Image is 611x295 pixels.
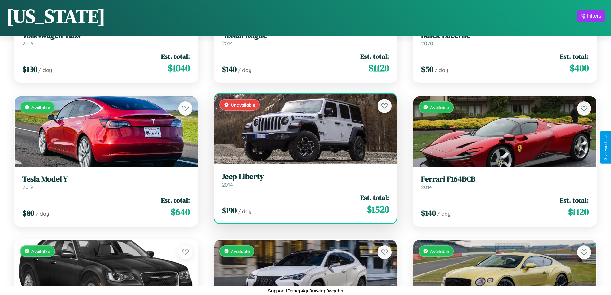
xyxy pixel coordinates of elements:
span: 2019 [22,184,33,190]
span: Available [430,105,449,110]
a: Jeep Liberty2014 [222,172,389,188]
span: Est. total: [360,193,389,202]
span: Available [430,248,449,254]
p: Support ID: mep4qn9rxwtap0wgeha [268,286,343,295]
span: / day [36,211,49,217]
button: Filters [577,10,605,22]
span: $ 1040 [168,62,190,74]
span: Unavailable [231,102,255,108]
span: / day [238,208,251,214]
span: / day [238,67,251,73]
span: $ 190 [222,205,237,216]
span: 2020 [421,40,433,47]
h3: Jeep Liberty [222,172,389,181]
a: Buick Lucerne2020 [421,31,589,47]
h3: Tesla Model Y [22,175,190,184]
span: $ 1120 [568,205,589,218]
span: 2016 [22,40,33,47]
span: $ 50 [421,64,433,74]
span: / day [38,67,52,73]
span: $ 140 [222,64,237,74]
span: Est. total: [560,52,589,61]
span: / day [435,67,448,73]
span: 2014 [421,184,432,190]
a: Tesla Model Y2019 [22,175,190,190]
span: Available [231,248,250,254]
span: $ 1120 [369,62,389,74]
span: 2014 [222,181,233,188]
h1: [US_STATE] [6,3,105,29]
a: Nissan Rogue2014 [222,31,389,47]
span: 2014 [222,40,233,47]
h3: Ferrari F164BCB [421,175,589,184]
div: Filters [587,13,601,19]
span: $ 400 [570,62,589,74]
span: $ 1520 [367,203,389,216]
span: $ 80 [22,208,34,218]
span: / day [437,211,451,217]
span: $ 640 [171,205,190,218]
span: Est. total: [360,52,389,61]
span: $ 140 [421,208,436,218]
h3: Buick Lucerne [421,31,589,40]
a: Volkswagen Taos2016 [22,31,190,47]
h3: Volkswagen Taos [22,31,190,40]
h3: Nissan Rogue [222,31,389,40]
div: Give Feedback [603,134,608,161]
a: Ferrari F164BCB2014 [421,175,589,190]
span: Est. total: [161,195,190,205]
span: Available [31,248,50,254]
span: Available [31,105,50,110]
span: Est. total: [161,52,190,61]
span: Est. total: [560,195,589,205]
span: $ 130 [22,64,37,74]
